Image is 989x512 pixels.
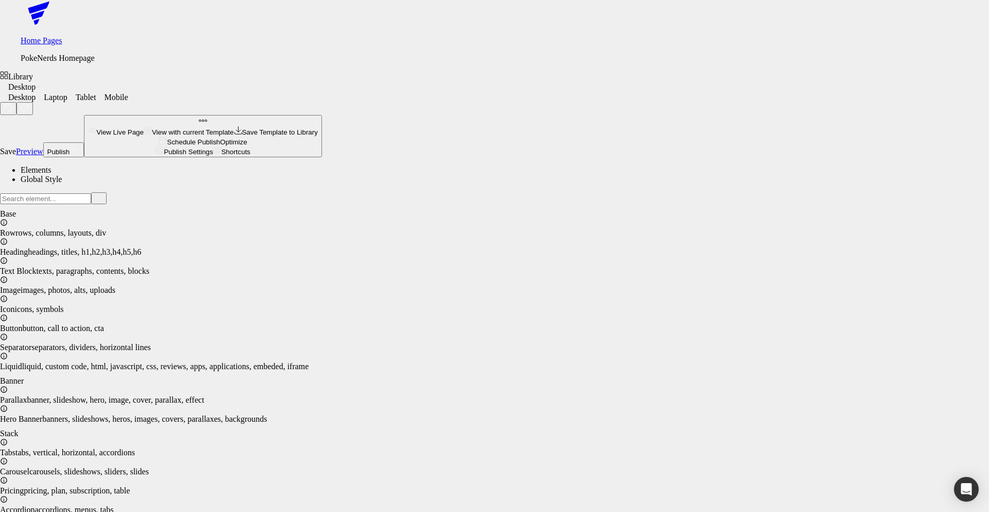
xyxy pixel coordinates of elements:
span: View with current Template [152,128,234,136]
span: Laptop [44,93,67,102]
span: Tablet [76,93,96,102]
button: Redo [16,102,33,115]
span: View Live Page [96,128,144,136]
span: liquid, custom code, html, javascript, css, reviews, apps, applications, embeded, iframe [22,362,309,371]
span: banner, slideshow, hero, image, cover, parallax, effect [27,395,204,404]
span: Preview [16,147,43,156]
button: Publish [43,142,84,157]
span: Publish Settings [164,148,213,156]
span: carousels, slideshows, sliders, slides [29,467,149,476]
span: rows, columns, layouts, div [15,228,106,237]
span: Optimize [220,138,247,146]
a: Elements [21,166,52,174]
span: button, call to action, cta [23,324,104,333]
span: PokeNerds Homepage [21,54,95,62]
a: Home Pages [21,36,62,45]
a: Global Style [21,175,62,184]
span: Save Template to Library [242,128,318,136]
span: banners, slideshows, heros, images, covers, parallaxes, backgrounds [42,415,267,423]
span: Desktop [8,93,36,102]
span: tabs, vertical, horizontal, accordions [15,448,135,457]
a: Tablet [67,93,96,102]
span: Publish [47,148,70,156]
span: Schedule Publish [167,138,220,146]
span: Mobile [104,93,128,102]
span: headings, titles, h1,h2,h3,h4,h5,h6 [28,247,141,256]
span: texts, paragraphs, contents, blocks [36,267,149,275]
a: Mobile [96,93,128,102]
span: Desktop [8,82,36,91]
button: View Live PageView with current TemplateSave Template to LibrarySchedule PublishOptimizePublish S... [84,115,322,157]
span: images, photos, alts, uploads [21,286,115,294]
span: separators, dividers, horizontal lines [31,343,151,352]
a: Laptop [36,93,67,102]
span: Library [8,72,33,81]
div: Open Intercom Messenger [954,477,979,502]
span: Shortcuts [221,148,250,156]
span: icons, symbols [14,305,63,313]
span: pricing, plan, subscription, table [24,486,130,495]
